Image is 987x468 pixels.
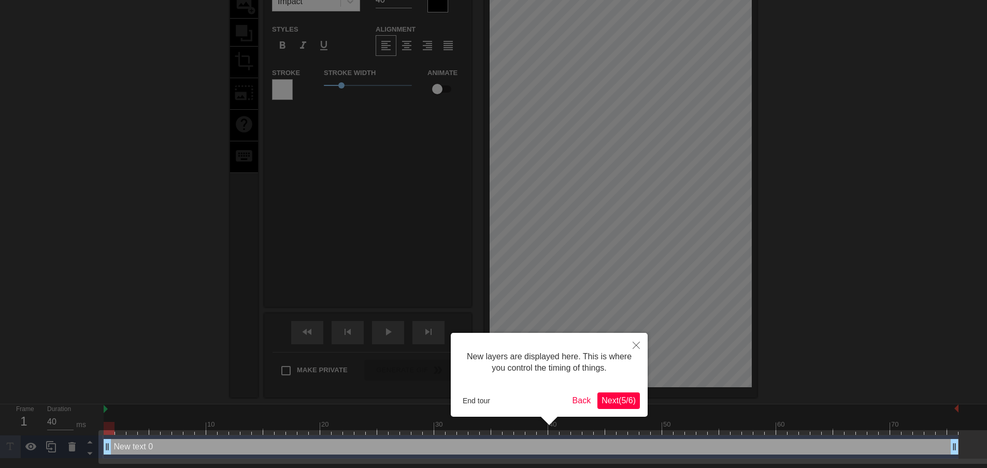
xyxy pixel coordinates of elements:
[459,341,640,385] div: New layers are displayed here. This is where you control the timing of things.
[597,392,640,409] button: Next
[568,392,595,409] button: Back
[459,393,494,408] button: End tour
[602,396,636,405] span: Next ( 5 / 6 )
[625,333,648,357] button: Close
